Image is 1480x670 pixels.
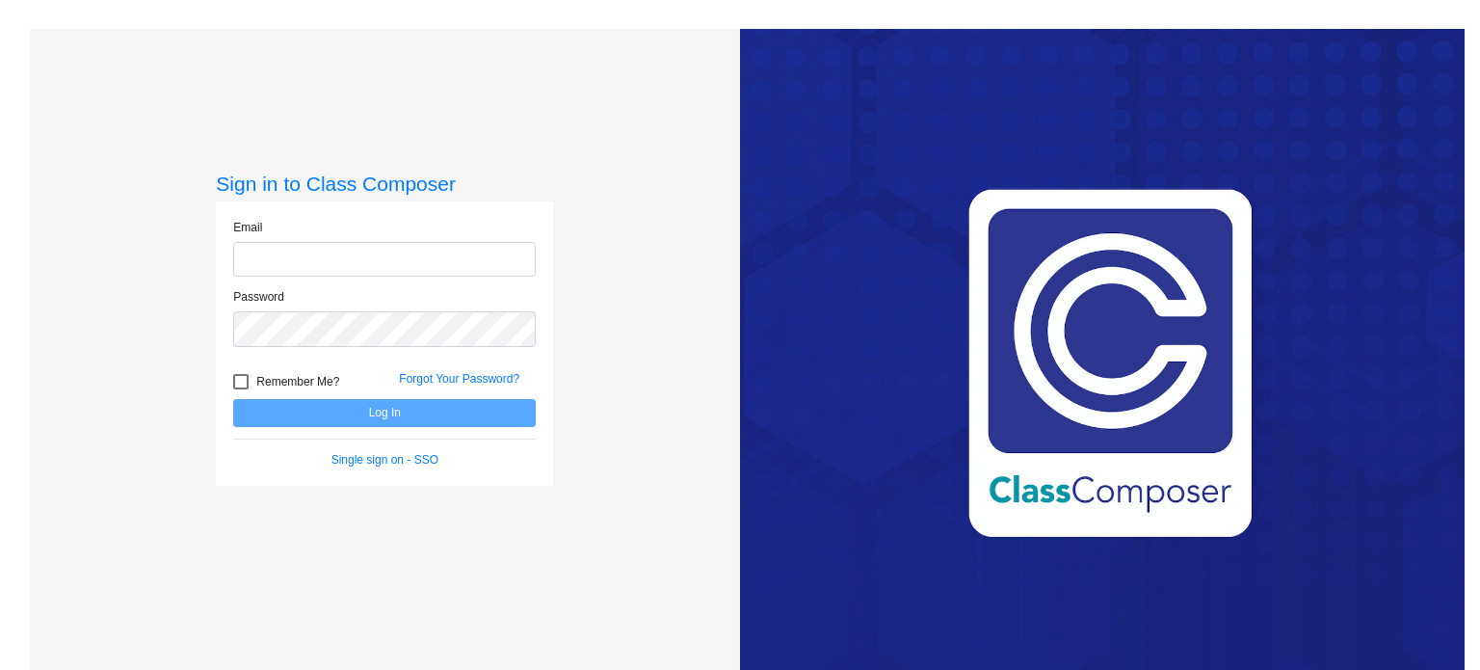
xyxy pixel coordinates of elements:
h3: Sign in to Class Composer [216,172,553,196]
a: Single sign on - SSO [331,453,438,467]
a: Forgot Your Password? [399,372,519,386]
button: Log In [233,399,536,427]
label: Email [233,219,262,236]
label: Password [233,288,284,306]
span: Remember Me? [256,370,339,393]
